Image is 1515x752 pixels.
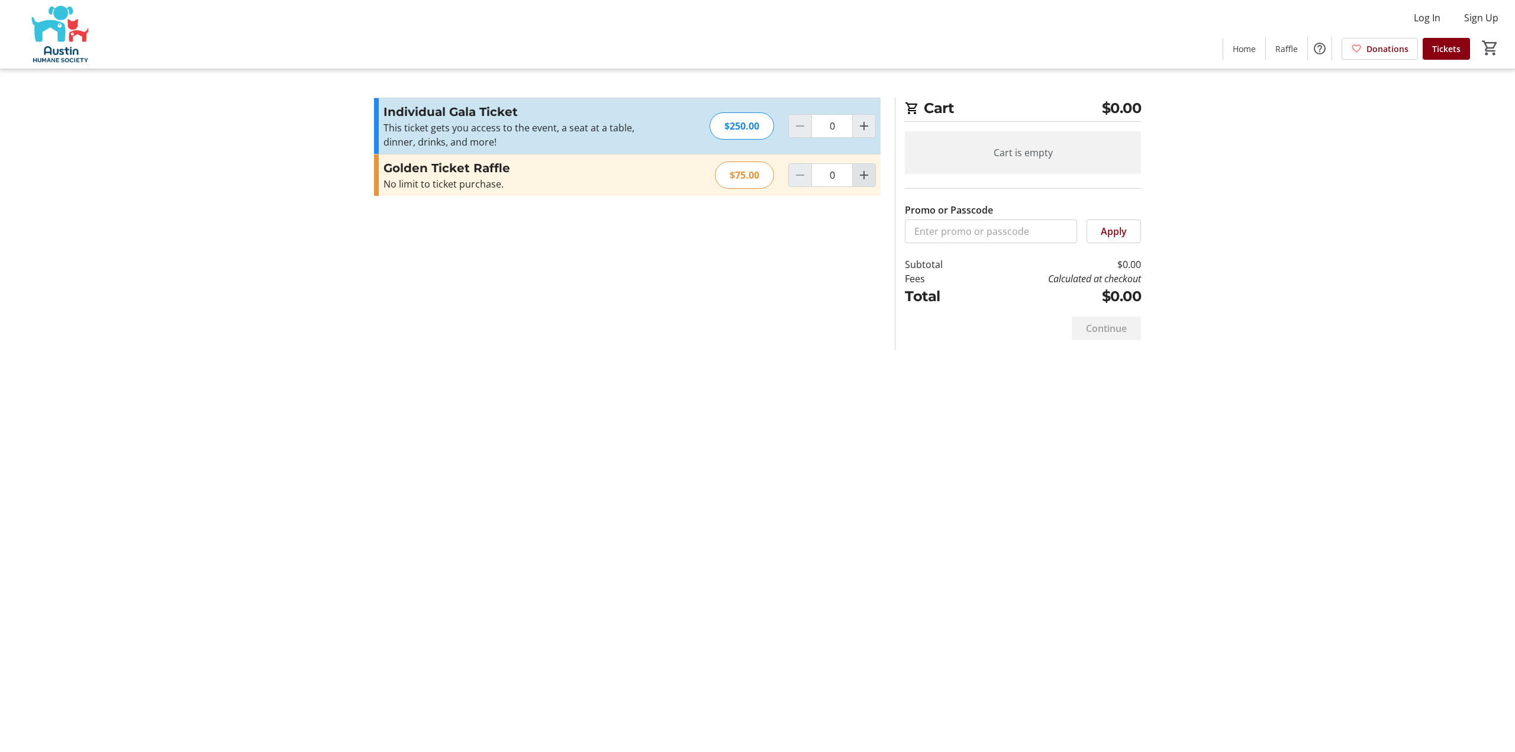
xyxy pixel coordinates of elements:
button: Apply [1087,220,1141,243]
a: Home [1223,38,1265,60]
button: Cart [1479,37,1501,59]
a: Raffle [1266,38,1307,60]
a: Tickets [1423,38,1470,60]
input: Enter promo or passcode [905,220,1077,243]
button: Increment by one [853,115,875,137]
td: Fees [905,272,974,286]
button: Increment by one [853,164,875,186]
span: $0.00 [1102,98,1142,119]
td: $0.00 [974,257,1141,272]
h3: Individual Gala Ticket [383,103,642,121]
button: Help [1308,37,1332,60]
h3: Golden Ticket Raffle [383,159,642,177]
label: Promo or Passcode [905,203,993,217]
span: Tickets [1432,43,1461,55]
button: Sign Up [1455,8,1508,27]
td: Subtotal [905,257,974,272]
div: $250.00 [710,112,774,140]
div: $75.00 [715,162,774,189]
div: No limit to ticket purchase. [383,177,642,191]
span: Donations [1366,43,1408,55]
h2: Cart [905,98,1141,122]
td: Total [905,286,974,307]
a: Donations [1342,38,1418,60]
p: This ticket gets you access to the event, a seat at a table, dinner, drinks, and more! [383,121,642,149]
td: $0.00 [974,286,1141,307]
span: Home [1233,43,1256,55]
td: Calculated at checkout [974,272,1141,286]
div: Cart is empty [905,131,1141,174]
input: Golden Ticket Raffle Quantity [811,163,853,187]
input: Individual Gala Ticket Quantity [811,114,853,138]
span: Sign Up [1464,11,1498,25]
span: Raffle [1275,43,1298,55]
img: Austin Humane Society's Logo [7,5,112,64]
button: Log In [1404,8,1450,27]
span: Apply [1101,224,1127,238]
span: Log In [1414,11,1440,25]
